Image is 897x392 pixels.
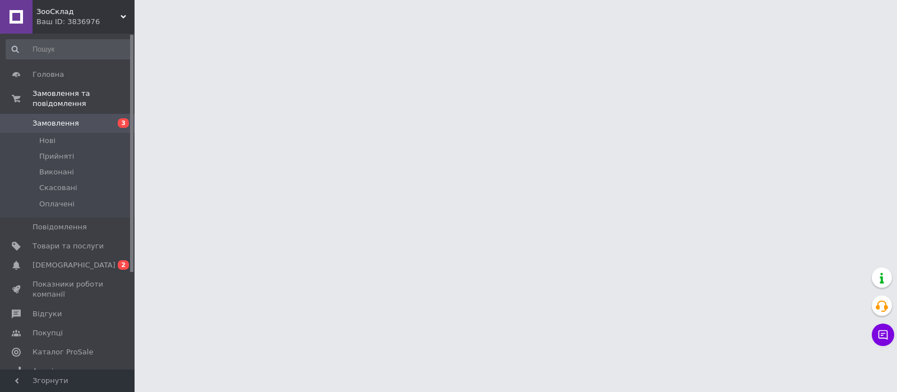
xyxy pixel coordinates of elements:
span: Каталог ProSale [33,347,93,357]
span: Замовлення та повідомлення [33,89,135,109]
span: Аналітика [33,366,71,376]
button: Чат з покупцем [872,324,894,346]
span: 3 [118,118,129,128]
span: Виконані [39,167,74,177]
span: Повідомлення [33,222,87,232]
span: 2 [118,260,129,270]
span: Головна [33,70,64,80]
input: Пошук [6,39,132,59]
span: Відгуки [33,309,62,319]
span: Замовлення [33,118,79,128]
span: [DEMOGRAPHIC_DATA] [33,260,115,270]
span: Покупці [33,328,63,338]
span: Оплачені [39,199,75,209]
span: ЗооСклад [36,7,121,17]
span: Товари та послуги [33,241,104,251]
span: Показники роботи компанії [33,279,104,299]
span: Скасовані [39,183,77,193]
span: Прийняті [39,151,74,162]
div: Ваш ID: 3836976 [36,17,135,27]
span: Нові [39,136,56,146]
